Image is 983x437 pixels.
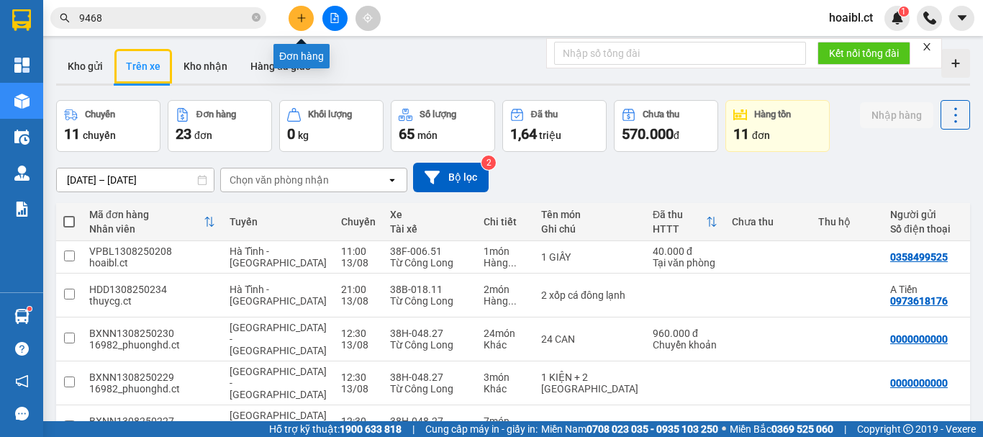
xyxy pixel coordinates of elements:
div: 0000000000 [890,377,948,389]
div: Khác [484,339,527,351]
div: Từ Công Long [390,383,469,395]
span: Hỗ trợ kỹ thuật: [269,421,402,437]
div: Từ Công Long [390,339,469,351]
div: 38F-006.51 [390,245,469,257]
span: đ [674,130,679,141]
span: đơn [752,130,770,141]
button: Đã thu1,64 triệu [502,100,607,152]
span: ... [508,257,517,269]
input: Nhập số tổng đài [554,42,806,65]
input: Tìm tên, số ĐT hoặc mã đơn [79,10,249,26]
div: Ghi chú [541,223,638,235]
img: phone-icon [923,12,936,24]
div: BXNN1308250229 [89,371,215,383]
span: aim [363,13,373,23]
div: Đơn hàng [196,109,236,120]
span: Miền Bắc [730,421,833,437]
input: Select a date range. [57,168,214,192]
div: Chuyến [341,216,376,227]
span: | [844,421,846,437]
span: 11 [733,125,749,143]
div: HDD1308250234 [89,284,215,295]
div: 0000000000 [890,421,948,433]
div: 1 GIẤY [541,251,638,263]
img: warehouse-icon [14,130,30,145]
div: Hàng thông thường [484,295,527,307]
div: Tên món [541,209,638,220]
button: Hàng tồn11đơn [725,100,830,152]
div: 16982_phuonghd.ct [89,383,215,395]
span: Hà Tĩnh - [GEOGRAPHIC_DATA] [230,245,327,269]
div: 0000000000 [890,333,948,345]
button: Bộ lọc [413,163,489,192]
span: Miền Nam [541,421,718,437]
span: 570.000 [622,125,674,143]
span: đơn [194,130,212,141]
button: Chuyến11chuyến [56,100,160,152]
div: 1 KIỆN + 2 LON SƠN [541,371,638,395]
span: file-add [330,13,340,23]
button: Trên xe [114,49,172,84]
div: 2 món [484,284,527,295]
div: Thu hộ [818,216,876,227]
strong: 0369 525 060 [771,423,833,435]
button: Chưa thu570.000đ [614,100,718,152]
sup: 2 [481,156,496,170]
img: solution-icon [14,202,30,217]
div: 38B-018.11 [390,284,469,295]
div: 13/08 [341,339,376,351]
div: 38H-048.27 [390,371,469,383]
div: 21:00 [341,284,376,295]
button: file-add [322,6,348,31]
div: Người gửi [890,209,967,220]
button: Nhập hàng [860,102,933,128]
img: dashboard-icon [14,58,30,73]
div: thuycg.ct [89,295,215,307]
button: aim [355,6,381,31]
span: Kết nối tổng đài [829,45,899,61]
span: 0 [287,125,295,143]
span: search [60,13,70,23]
div: Từ Công Long [390,257,469,269]
sup: 1 [899,6,909,17]
div: 38H-048.27 [390,328,469,339]
button: Kho nhận [172,49,239,84]
div: 38H-048.27 [390,415,469,427]
div: Tài xế [390,223,469,235]
div: Tuyến [230,216,327,227]
div: 7 món [484,415,527,427]
span: Hà Tĩnh - [GEOGRAPHIC_DATA] [230,284,327,307]
div: Chưa thu [732,216,804,227]
div: A Tiến [890,284,967,295]
img: warehouse-icon [14,309,30,324]
button: caret-down [949,6,974,31]
button: Số lượng65món [391,100,495,152]
div: 2 xốp cá đông lạnh [541,289,638,301]
div: Số điện thoại [890,223,967,235]
div: Hàng tồn [754,109,791,120]
button: plus [289,6,314,31]
div: 12:30 [341,328,376,339]
div: 13/08 [341,257,376,269]
div: Chọn văn phòng nhận [230,173,329,187]
strong: 0708 023 035 - 0935 103 250 [586,423,718,435]
div: Xe [390,209,469,220]
div: Đã thu [531,109,558,120]
img: warehouse-icon [14,94,30,109]
div: Khác [484,383,527,395]
span: [GEOGRAPHIC_DATA] - [GEOGRAPHIC_DATA] [230,366,327,400]
div: Mã đơn hàng [89,209,204,220]
span: kg [298,130,309,141]
span: plus [296,13,307,23]
div: 12:30 [341,415,376,427]
div: Chưa thu [643,109,679,120]
div: Tại văn phòng [653,257,717,269]
span: question-circle [15,342,29,356]
div: Hàng thông thường [484,257,527,269]
span: caret-down [956,12,969,24]
span: close [922,42,932,52]
div: 1 món [484,245,527,257]
th: Toggle SortBy [645,203,725,241]
span: 65 [399,125,415,143]
div: Chi tiết [484,216,527,227]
